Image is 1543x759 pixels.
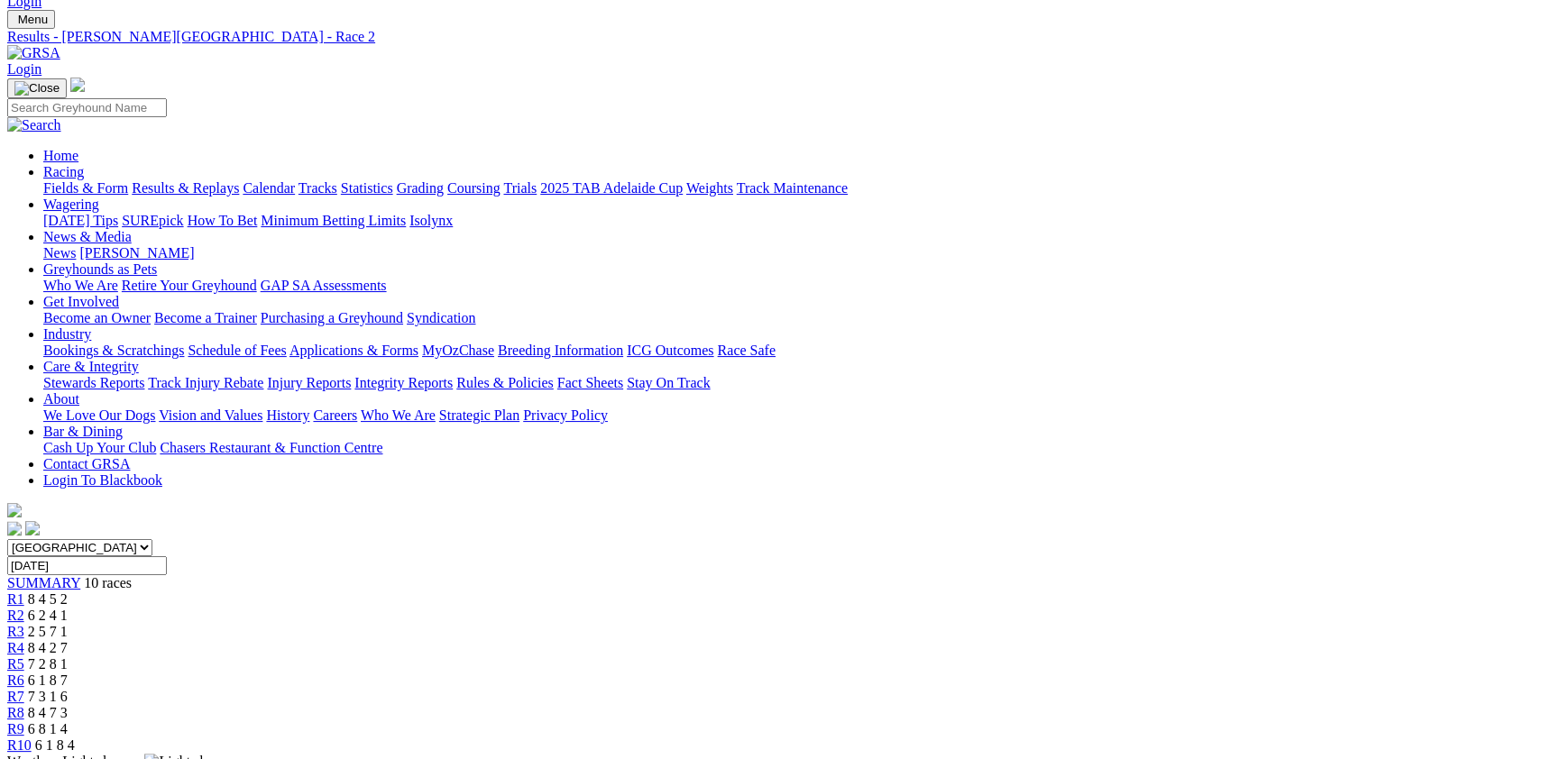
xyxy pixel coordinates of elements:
[7,689,24,704] a: R7
[7,556,167,575] input: Select date
[397,180,444,196] a: Grading
[14,81,60,96] img: Close
[28,721,68,736] span: 6 8 1 4
[7,117,61,133] img: Search
[43,456,130,471] a: Contact GRSA
[407,310,475,325] a: Syndication
[627,343,713,358] a: ICG Outcomes
[7,575,80,590] a: SUMMARY
[43,375,1536,391] div: Care & Integrity
[7,656,24,672] a: R5
[188,213,258,228] a: How To Bet
[35,737,75,753] span: 6 1 8 4
[159,407,262,423] a: Vision and Values
[7,29,1536,45] div: Results - [PERSON_NAME][GEOGRAPHIC_DATA] - Race 2
[523,407,608,423] a: Privacy Policy
[122,278,257,293] a: Retire Your Greyhound
[43,472,162,488] a: Login To Blackbook
[261,310,403,325] a: Purchasing a Greyhound
[43,261,157,277] a: Greyhounds as Pets
[43,180,1536,197] div: Racing
[43,359,139,374] a: Care & Integrity
[627,375,710,390] a: Stay On Track
[43,391,79,407] a: About
[261,278,387,293] a: GAP SA Assessments
[43,407,155,423] a: We Love Our Dogs
[160,440,382,455] a: Chasers Restaurant & Function Centre
[557,375,623,390] a: Fact Sheets
[43,310,1536,326] div: Get Involved
[7,721,24,736] a: R9
[354,375,453,390] a: Integrity Reports
[154,310,257,325] a: Become a Trainer
[7,608,24,623] a: R2
[7,45,60,61] img: GRSA
[261,213,406,228] a: Minimum Betting Limits
[43,278,118,293] a: Who We Are
[7,624,24,639] span: R3
[267,375,351,390] a: Injury Reports
[266,407,309,423] a: History
[540,180,683,196] a: 2025 TAB Adelaide Cup
[43,424,123,439] a: Bar & Dining
[43,213,118,228] a: [DATE] Tips
[498,343,623,358] a: Breeding Information
[43,278,1536,294] div: Greyhounds as Pets
[43,148,78,163] a: Home
[122,213,183,228] a: SUREpick
[7,737,32,753] a: R10
[43,245,76,261] a: News
[447,180,501,196] a: Coursing
[43,343,184,358] a: Bookings & Scratchings
[7,640,24,655] a: R4
[18,13,48,26] span: Menu
[737,180,848,196] a: Track Maintenance
[25,521,40,535] img: twitter.svg
[298,180,337,196] a: Tracks
[28,608,68,623] span: 6 2 4 1
[43,310,151,325] a: Become an Owner
[148,375,263,390] a: Track Injury Rebate
[7,705,24,720] a: R8
[43,343,1536,359] div: Industry
[43,375,144,390] a: Stewards Reports
[43,294,119,309] a: Get Involved
[717,343,775,358] a: Race Safe
[422,343,494,358] a: MyOzChase
[188,343,286,358] a: Schedule of Fees
[7,503,22,517] img: logo-grsa-white.png
[686,180,733,196] a: Weights
[7,591,24,607] a: R1
[43,164,84,179] a: Racing
[43,197,99,212] a: Wagering
[503,180,537,196] a: Trials
[43,180,128,196] a: Fields & Form
[7,98,167,117] input: Search
[28,640,68,655] span: 8 4 2 7
[7,672,24,688] a: R6
[28,672,68,688] span: 6 1 8 7
[313,407,357,423] a: Careers
[7,10,55,29] button: Toggle navigation
[84,575,132,590] span: 10 races
[341,180,393,196] a: Statistics
[43,213,1536,229] div: Wagering
[28,656,68,672] span: 7 2 8 1
[43,440,1536,456] div: Bar & Dining
[243,180,295,196] a: Calendar
[28,705,68,720] span: 8 4 7 3
[43,407,1536,424] div: About
[43,440,156,455] a: Cash Up Your Club
[409,213,453,228] a: Isolynx
[7,78,67,98] button: Toggle navigation
[132,180,239,196] a: Results & Replays
[28,591,68,607] span: 8 4 5 2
